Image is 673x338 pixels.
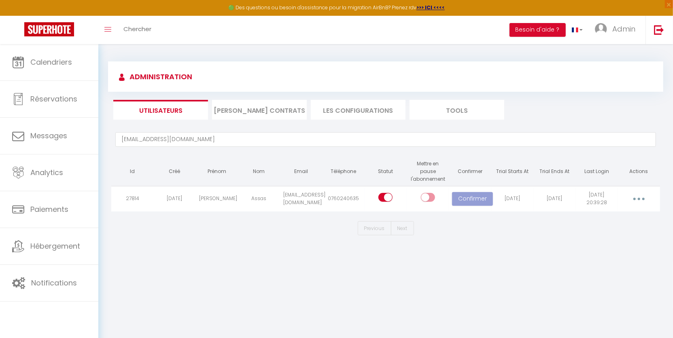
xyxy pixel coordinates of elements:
[111,186,153,211] td: 27814
[196,186,238,211] td: [PERSON_NAME]
[510,23,566,37] button: Besoin d'aide ?
[196,157,238,186] th: Prénom
[30,204,68,214] span: Paiements
[30,94,77,104] span: Réservations
[115,132,656,147] input: id, email, prénom, nom, téléphone
[30,167,63,177] span: Analytics
[30,131,67,141] span: Messages
[153,186,195,211] td: [DATE]
[416,4,445,11] a: >>> ICI <<<<
[612,24,635,34] span: Admin
[491,157,533,186] th: Trial Starts At
[117,16,157,44] a: Chercher
[31,278,77,288] span: Notifications
[24,22,74,36] img: Super Booking
[280,186,322,211] td: [EMAIL_ADDRESS][DOMAIN_NAME]
[30,57,72,67] span: Calendriers
[533,157,575,186] th: Trial Ends At
[114,68,192,86] h3: Administration
[238,186,280,211] td: Assas
[311,100,405,120] li: Les configurations
[575,186,618,211] td: [DATE] 20:39:28
[618,157,660,186] th: Actions
[238,157,280,186] th: Nom
[212,100,307,120] li: [PERSON_NAME] contrats
[547,195,562,202] span: [DATE]
[595,23,607,35] img: ...
[449,157,491,186] th: Confirmer
[575,157,618,186] th: Last Login
[407,157,449,186] th: Mettre en pause l'abonnement
[358,217,414,239] nav: Page navigation example
[452,192,493,206] button: Confirmer
[654,25,664,35] img: logout
[323,157,365,186] th: Téléphone
[111,157,153,186] th: Id
[123,25,151,33] span: Chercher
[113,100,208,120] li: Utilisateurs
[153,157,195,186] th: Créé
[323,186,365,211] td: 0760240635
[589,16,645,44] a: ... Admin
[280,157,322,186] th: Email
[365,157,407,186] th: Statut
[505,195,520,202] span: [DATE]
[30,241,80,251] span: Hébergement
[410,100,504,120] li: Tools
